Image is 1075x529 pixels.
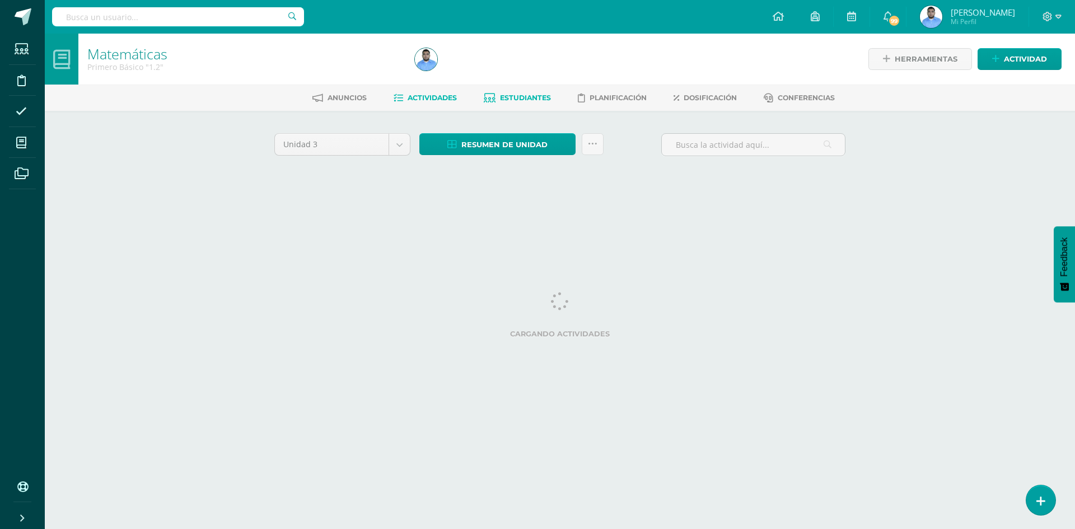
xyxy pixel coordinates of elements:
a: Herramientas [868,48,972,70]
span: Planificación [590,93,647,102]
span: Anuncios [328,93,367,102]
img: b461b7a8d71485ea43e7c8f63f42fb38.png [415,48,437,71]
a: Unidad 3 [275,134,410,155]
span: Actividades [408,93,457,102]
input: Busca un usuario... [52,7,304,26]
span: Resumen de unidad [461,134,548,155]
button: Feedback - Mostrar encuesta [1054,226,1075,302]
a: Actividades [394,89,457,107]
span: Dosificación [684,93,737,102]
a: Conferencias [764,89,835,107]
input: Busca la actividad aquí... [662,134,845,156]
a: Planificación [578,89,647,107]
span: Estudiantes [500,93,551,102]
span: [PERSON_NAME] [951,7,1015,18]
a: Matemáticas [87,44,167,63]
a: Resumen de unidad [419,133,576,155]
a: Estudiantes [484,89,551,107]
h1: Matemáticas [87,46,401,62]
span: Unidad 3 [283,134,380,155]
label: Cargando actividades [274,330,845,338]
a: Anuncios [312,89,367,107]
span: Mi Perfil [951,17,1015,26]
span: Herramientas [895,49,957,69]
span: Conferencias [778,93,835,102]
span: 99 [888,15,900,27]
a: Actividad [978,48,1062,70]
div: Primero Básico '1.2' [87,62,401,72]
a: Dosificación [674,89,737,107]
span: Feedback [1059,237,1069,277]
img: b461b7a8d71485ea43e7c8f63f42fb38.png [920,6,942,28]
span: Actividad [1004,49,1047,69]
